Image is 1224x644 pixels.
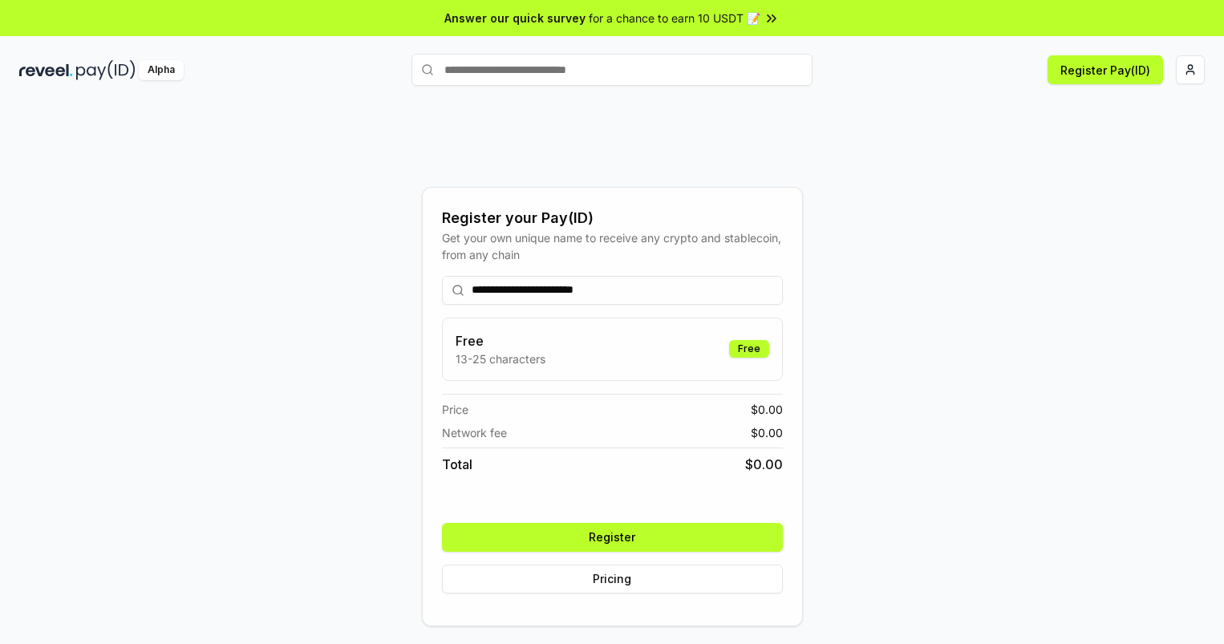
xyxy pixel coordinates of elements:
[444,10,586,26] span: Answer our quick survey
[442,401,468,418] span: Price
[442,455,472,474] span: Total
[745,455,783,474] span: $ 0.00
[729,340,769,358] div: Free
[1048,55,1163,84] button: Register Pay(ID)
[589,10,760,26] span: for a chance to earn 10 USDT 📝
[442,207,783,229] div: Register your Pay(ID)
[442,229,783,263] div: Get your own unique name to receive any crypto and stablecoin, from any chain
[442,565,783,593] button: Pricing
[751,401,783,418] span: $ 0.00
[456,350,545,367] p: 13-25 characters
[19,60,73,80] img: reveel_dark
[76,60,136,80] img: pay_id
[751,424,783,441] span: $ 0.00
[442,424,507,441] span: Network fee
[139,60,184,80] div: Alpha
[442,523,783,552] button: Register
[456,331,545,350] h3: Free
